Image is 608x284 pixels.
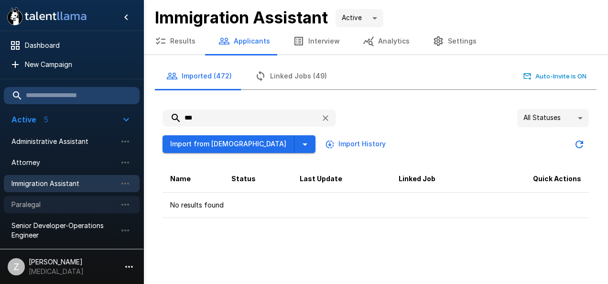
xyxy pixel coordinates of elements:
button: Interview [282,28,351,55]
button: Updated Today - 12:11 PM [570,135,589,154]
button: Linked Jobs (49) [243,63,338,89]
button: Import from [DEMOGRAPHIC_DATA] [163,135,294,153]
button: Analytics [351,28,421,55]
th: Status [224,165,292,193]
button: Import History [323,135,390,153]
button: Settings [421,28,488,55]
button: Imported (472) [155,63,243,89]
div: All Statuses [517,109,589,127]
div: Active [336,9,383,27]
th: Quick Actions [480,165,589,193]
b: Immigration Assistant [155,8,328,27]
th: Last Update [292,165,391,193]
button: Results [143,28,207,55]
th: Linked Job [391,165,480,193]
button: Auto-Invite is ON [521,69,589,84]
th: Name [163,165,224,193]
td: No results found [163,192,589,218]
button: Applicants [207,28,282,55]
